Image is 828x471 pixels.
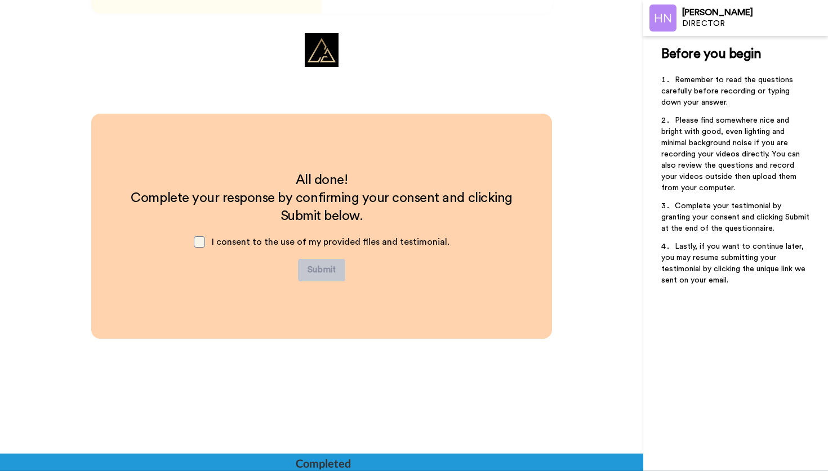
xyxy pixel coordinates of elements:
[661,202,812,232] span: Complete your testimonial by granting your consent and clicking Submit at the end of the question...
[661,116,802,192] span: Please find somewhere nice and bright with good, even lighting and minimal background noise if yo...
[682,19,827,29] div: DIRECTOR
[212,237,449,246] span: I consent to the use of my provided files and testimonial.
[661,47,761,61] span: Before you begin
[682,7,827,18] div: [PERSON_NAME]
[296,173,348,187] span: All done!
[296,455,350,471] div: Completed
[661,243,808,284] span: Lastly, if you want to continue later, you may resume submitting your testimonial by clicking the...
[298,259,345,281] button: Submit
[131,191,515,223] span: Complete your response by confirming your consent and clicking Submit below.
[649,5,676,32] img: Profile Image
[661,76,795,106] span: Remember to read the questions carefully before recording or typing down your answer.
